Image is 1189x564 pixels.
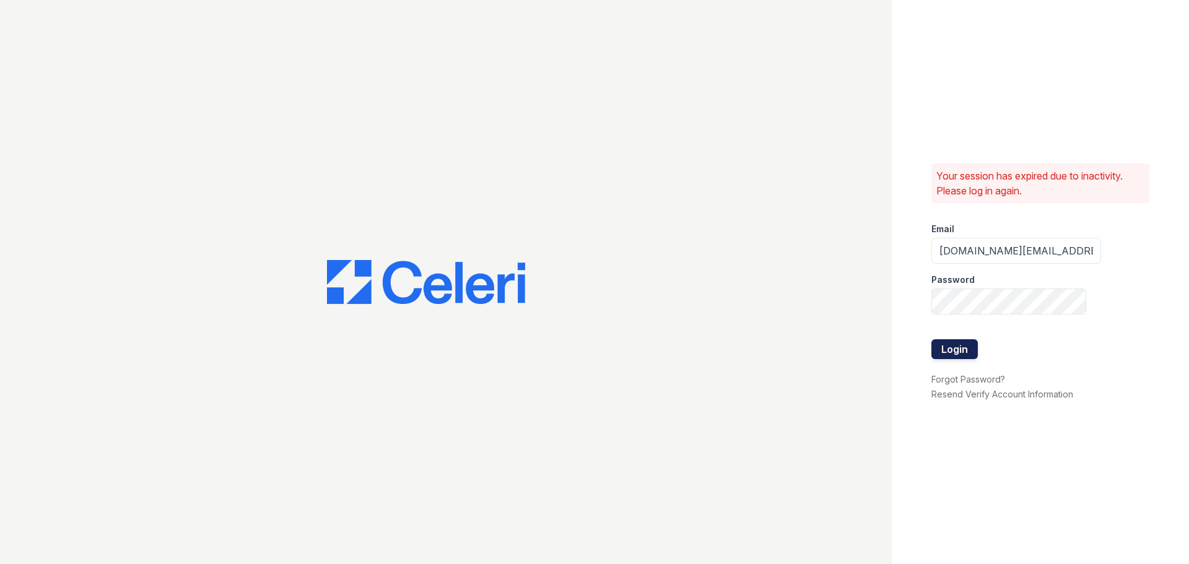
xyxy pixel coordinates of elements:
[931,274,975,286] label: Password
[931,339,978,359] button: Login
[931,389,1073,399] a: Resend Verify Account Information
[936,168,1144,198] p: Your session has expired due to inactivity. Please log in again.
[327,260,525,305] img: CE_Logo_Blue-a8612792a0a2168367f1c8372b55b34899dd931a85d93a1a3d3e32e68fde9ad4.png
[931,223,954,235] label: Email
[931,374,1005,384] a: Forgot Password?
